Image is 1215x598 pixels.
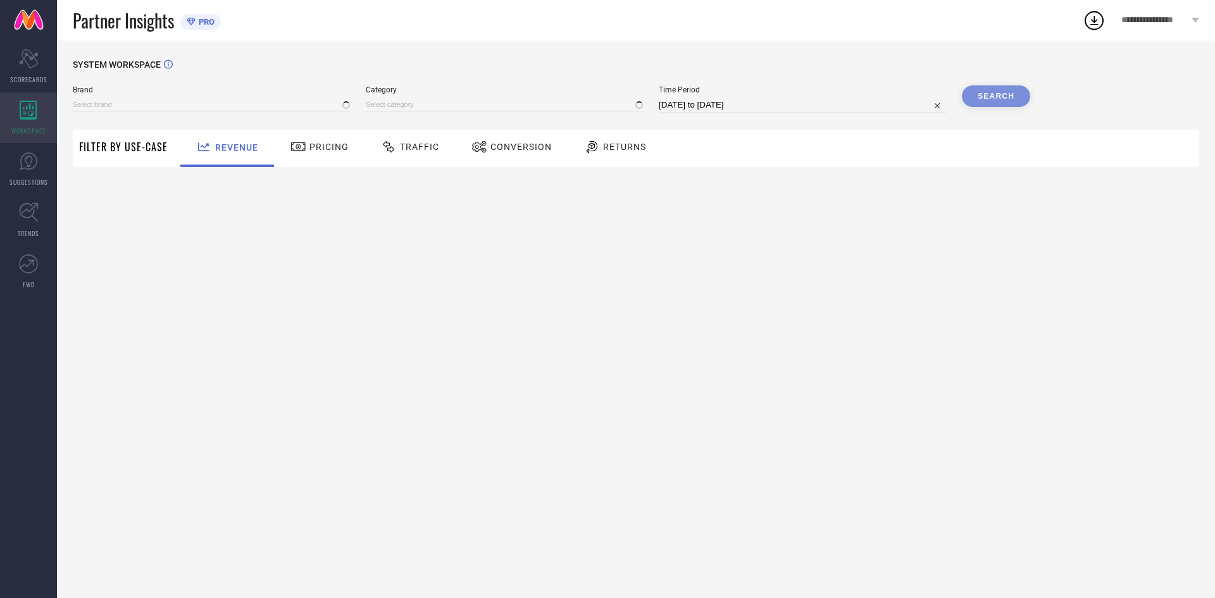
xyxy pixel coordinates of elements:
span: TRENDS [18,228,39,238]
span: WORKSPACE [11,126,46,135]
span: Time Period [659,85,946,94]
span: SCORECARDS [10,75,47,84]
span: Traffic [400,142,439,152]
input: Select category [366,98,643,111]
span: Pricing [309,142,349,152]
span: Revenue [215,142,258,153]
span: FWD [23,280,35,289]
span: PRO [196,17,215,27]
div: Open download list [1083,9,1106,32]
span: Filter By Use-Case [79,139,168,154]
input: Select brand [73,98,350,111]
span: Returns [603,142,646,152]
span: Category [366,85,643,94]
span: Partner Insights [73,8,174,34]
input: Select time period [659,97,946,113]
span: Conversion [490,142,552,152]
span: SYSTEM WORKSPACE [73,59,161,70]
span: SUGGESTIONS [9,177,48,187]
span: Brand [73,85,350,94]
